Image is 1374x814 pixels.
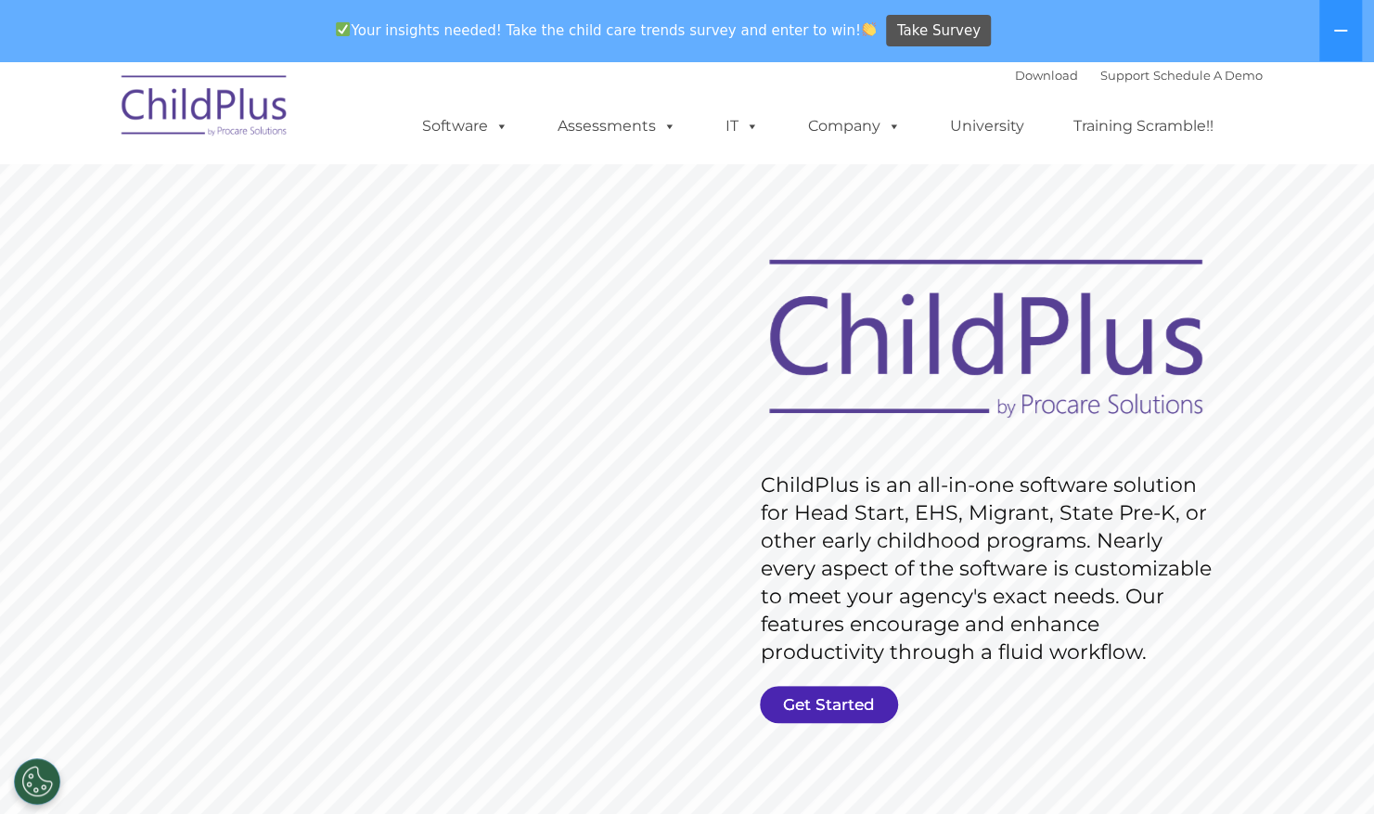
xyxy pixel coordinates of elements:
[404,108,527,145] a: Software
[886,15,991,47] a: Take Survey
[1153,68,1263,83] a: Schedule A Demo
[790,108,919,145] a: Company
[336,22,350,36] img: ✅
[112,62,298,155] img: ChildPlus by Procare Solutions
[931,108,1043,145] a: University
[761,472,1221,666] rs-layer: ChildPlus is an all-in-one software solution for Head Start, EHS, Migrant, State Pre-K, or other ...
[328,12,884,48] span: Your insights needed! Take the child care trends survey and enter to win!
[1015,68,1078,83] a: Download
[539,108,695,145] a: Assessments
[760,686,898,723] a: Get Started
[1015,68,1263,83] font: |
[1100,68,1149,83] a: Support
[897,15,981,47] span: Take Survey
[862,22,876,36] img: 👏
[1055,108,1232,145] a: Training Scramble!!
[707,108,777,145] a: IT
[14,758,60,805] button: Cookies Settings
